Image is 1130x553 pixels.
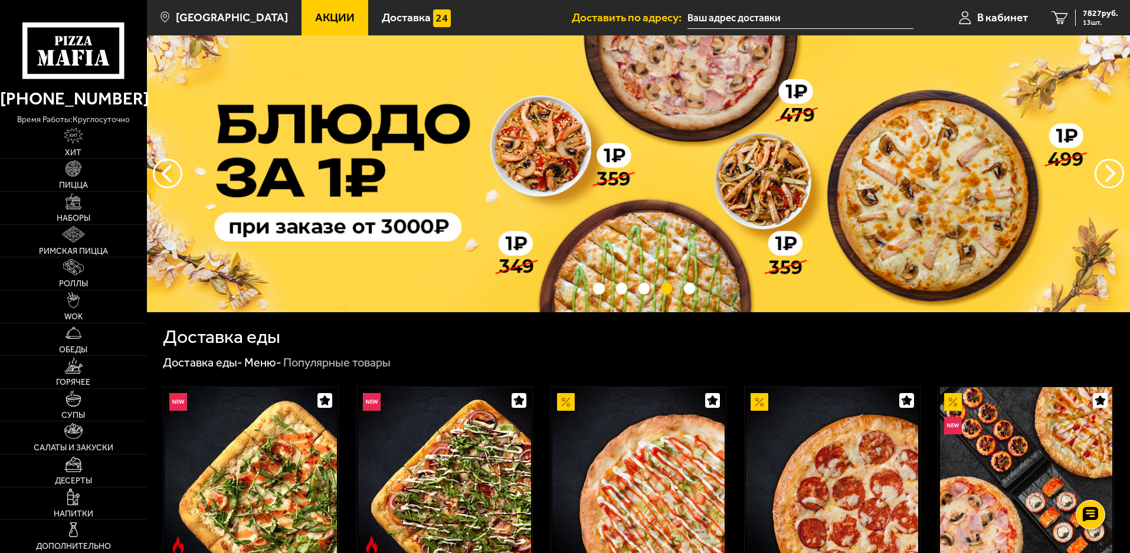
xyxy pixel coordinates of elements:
span: Дополнительно [36,542,111,551]
span: Роллы [59,280,88,288]
input: Ваш адрес доставки [687,7,913,29]
img: Акционный [944,393,962,411]
span: Доставка [382,12,431,23]
span: Римская пицца [39,247,108,256]
button: точки переключения [638,283,650,294]
button: точки переключения [593,283,604,294]
span: 7827 руб. [1083,9,1118,18]
span: Супы [61,411,85,420]
img: Новинка [944,417,962,434]
a: Доставка еды- [163,355,243,369]
img: Новинка [169,393,187,411]
span: Обеды [59,346,87,354]
img: Новинка [363,393,381,411]
img: 15daf4d41897b9f0e9f617042186c801.svg [433,9,451,27]
span: Горячее [56,378,90,387]
span: В кабинет [977,12,1028,23]
img: Акционный [751,393,768,411]
span: 13 шт. [1083,19,1118,26]
span: Салаты и закуски [34,444,113,452]
img: Акционный [557,393,575,411]
button: предыдущий [1095,159,1124,188]
span: Напитки [54,510,93,518]
div: Популярные товары [283,355,391,371]
span: WOK [64,313,83,321]
span: [GEOGRAPHIC_DATA] [176,12,288,23]
span: Десерты [55,477,92,485]
span: Доставить по адресу: [572,12,687,23]
button: точки переключения [616,283,627,294]
span: Пицца [59,181,88,189]
button: точки переключения [661,283,672,294]
a: Меню- [244,355,281,369]
button: точки переключения [684,283,695,294]
h1: Доставка еды [163,328,280,346]
span: Наборы [57,214,90,222]
span: Акции [315,12,355,23]
button: следующий [153,159,182,188]
span: Хит [65,149,81,157]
